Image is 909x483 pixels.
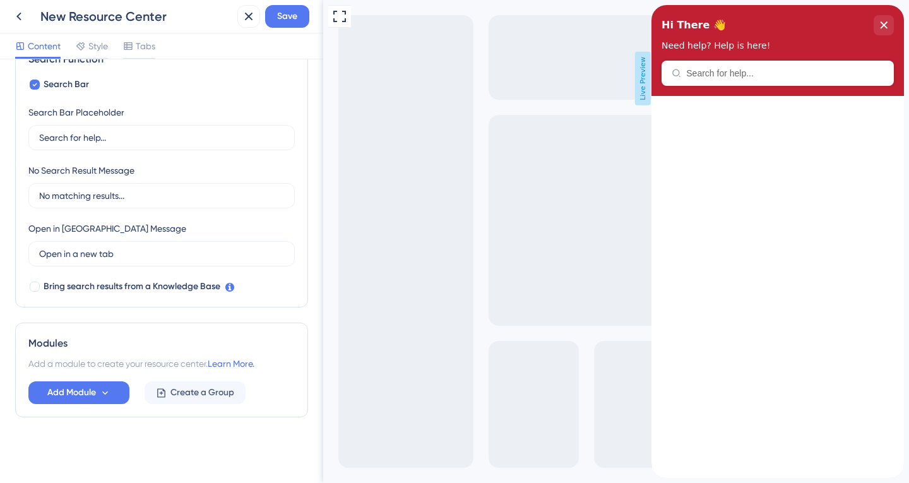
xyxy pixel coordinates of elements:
[39,247,284,261] input: Open in a new tab
[88,39,108,54] span: Style
[277,9,297,24] span: Save
[28,336,295,351] div: Modules
[35,63,232,73] input: Search for help...
[47,385,96,400] span: Add Module
[28,381,129,404] button: Add Module
[222,10,242,30] div: close resource center
[6,3,62,18] span: Get Started
[40,8,232,25] div: New Resource Center
[136,39,155,54] span: Tabs
[28,39,61,54] span: Content
[39,131,284,145] input: Search for help...
[28,163,134,178] div: No Search Result Message
[208,359,254,369] a: Learn More.
[170,385,234,400] span: Create a Group
[39,189,284,203] input: No matching results...
[10,35,119,45] span: Need help? Help is here!
[44,279,220,294] span: Bring search results from a Knowledge Base
[145,381,246,404] button: Create a Group
[44,77,89,92] span: Search Bar
[312,52,328,105] span: Live Preview
[28,105,124,120] div: Search Bar Placeholder
[28,221,186,236] div: Open in [GEOGRAPHIC_DATA] Message
[70,6,74,16] div: 3
[10,11,74,30] span: Hi There 👋
[28,52,295,67] div: Search Function
[265,5,309,28] button: Save
[28,359,208,369] span: Add a module to create your resource center.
